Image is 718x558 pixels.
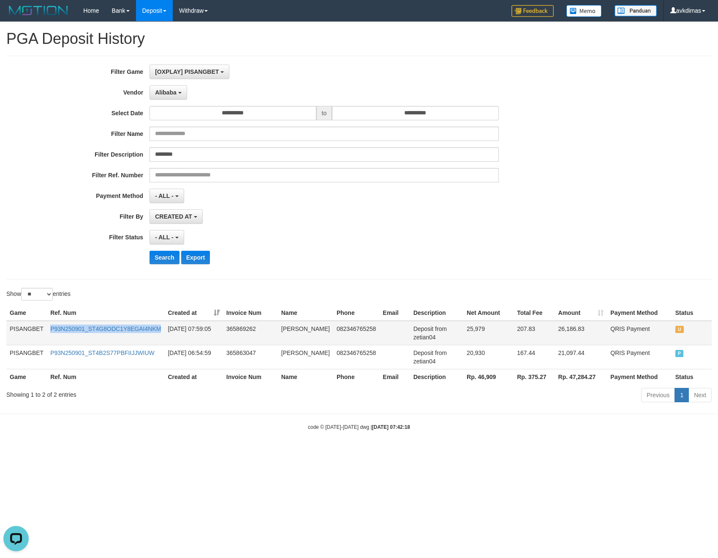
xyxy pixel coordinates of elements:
[675,350,684,357] span: PAID
[607,305,672,321] th: Payment Method
[514,345,555,369] td: 167.44
[674,388,689,402] a: 1
[6,305,47,321] th: Game
[555,321,607,345] td: 26,186.83
[514,305,555,321] th: Total Fee
[155,89,177,96] span: Alibaba
[150,65,229,79] button: [OXPLAY] PISANGBET
[278,305,333,321] th: Name
[379,369,410,385] th: Email
[688,388,712,402] a: Next
[463,305,514,321] th: Net Amount
[410,369,463,385] th: Description
[607,369,672,385] th: Payment Method
[463,369,514,385] th: Rp. 46,909
[6,288,71,301] label: Show entries
[6,345,47,369] td: PISANGBET
[150,230,184,244] button: - ALL -
[223,345,278,369] td: 365863047
[641,388,675,402] a: Previous
[150,251,179,264] button: Search
[410,345,463,369] td: Deposit from zetian04
[672,369,712,385] th: Status
[333,321,379,345] td: 082346765258
[181,251,210,264] button: Export
[607,345,672,369] td: QRIS Payment
[278,321,333,345] td: [PERSON_NAME]
[555,345,607,369] td: 21,097.44
[47,369,164,385] th: Ref. Num
[333,305,379,321] th: Phone
[672,305,712,321] th: Status
[566,5,602,17] img: Button%20Memo.svg
[410,321,463,345] td: Deposit from zetian04
[47,305,164,321] th: Ref. Num
[3,3,29,29] button: Open LiveChat chat widget
[50,325,161,332] a: P93N250901_ST4G8ODC1Y8EGAI4NKM
[555,305,607,321] th: Amount: activate to sort column ascending
[607,321,672,345] td: QRIS Payment
[316,106,332,120] span: to
[155,68,219,75] span: [OXPLAY] PISANGBET
[155,234,174,241] span: - ALL -
[150,85,187,100] button: Alibaba
[21,288,53,301] select: Showentries
[164,345,223,369] td: [DATE] 06:54:59
[223,305,278,321] th: Invoice Num
[372,424,410,430] strong: [DATE] 07:42:18
[333,369,379,385] th: Phone
[150,209,203,224] button: CREATED AT
[511,5,554,17] img: Feedback.jpg
[514,321,555,345] td: 207.83
[164,305,223,321] th: Created at: activate to sort column ascending
[514,369,555,385] th: Rp. 375.27
[410,305,463,321] th: Description
[6,321,47,345] td: PISANGBET
[6,369,47,385] th: Game
[6,387,293,399] div: Showing 1 to 2 of 2 entries
[155,213,192,220] span: CREATED AT
[278,369,333,385] th: Name
[50,349,155,356] a: P93N250901_ST4B2S77PBFIIJJWIUW
[150,189,184,203] button: - ALL -
[6,4,71,17] img: MOTION_logo.png
[164,321,223,345] td: [DATE] 07:59:05
[555,369,607,385] th: Rp. 47,284.27
[155,192,174,199] span: - ALL -
[379,305,410,321] th: Email
[333,345,379,369] td: 082346765258
[675,326,684,333] span: UNPAID
[615,5,657,16] img: panduan.png
[6,30,712,47] h1: PGA Deposit History
[164,369,223,385] th: Created at
[223,369,278,385] th: Invoice Num
[463,321,514,345] td: 25,979
[278,345,333,369] td: [PERSON_NAME]
[308,424,410,430] small: code © [DATE]-[DATE] dwg |
[223,321,278,345] td: 365869262
[463,345,514,369] td: 20,930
